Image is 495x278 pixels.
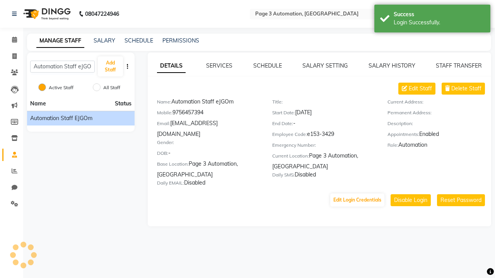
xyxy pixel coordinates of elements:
[253,62,282,69] a: SCHEDULE
[157,109,172,116] label: Mobile:
[272,109,295,116] label: Start Date:
[157,161,189,168] label: Base Location:
[157,98,171,105] label: Name:
[437,194,485,206] button: Reset Password
[94,37,115,44] a: SALARY
[387,142,398,149] label: Role:
[157,180,184,186] label: Daily EMAIL:
[302,62,348,69] a: SALARY SETTING
[272,120,293,127] label: End Date:
[409,85,432,93] span: Edit Staff
[157,119,261,138] div: [EMAIL_ADDRESS][DOMAIN_NAME]
[125,37,153,44] a: SCHEDULE
[272,152,376,171] div: Page 3 Automation, [GEOGRAPHIC_DATA]
[272,119,376,130] div: -
[157,120,170,127] label: Email:
[115,100,131,108] span: Status
[387,131,419,138] label: Appointments:
[157,179,261,190] div: Disabled
[394,10,485,19] div: Success
[162,37,199,44] a: PERMISSIONS
[206,62,232,69] a: SERVICES
[36,34,84,48] a: MANAGE STAFF
[436,62,482,69] a: STAFF TRANSFER
[157,149,261,160] div: -
[30,61,95,73] input: Search Staff
[85,3,119,25] b: 08047224946
[30,100,46,107] span: Name
[394,19,485,27] div: Login Successfully.
[272,153,309,159] label: Current Location:
[272,130,376,141] div: e153-3429
[369,62,415,69] a: SALARY HISTORY
[391,194,431,206] button: Disable Login
[20,3,73,25] img: logo
[157,108,261,119] div: 9756457394
[451,85,481,93] span: Delete Staff
[398,83,435,95] button: Edit Staff
[387,120,413,127] label: Description:
[387,98,423,105] label: Current Address:
[157,139,174,146] label: Gender:
[157,59,186,73] a: DETAILS
[272,142,316,149] label: Emergency Number:
[272,98,283,105] label: Title:
[272,171,295,178] label: Daily SMS:
[98,56,123,76] button: Add Staff
[442,83,485,95] button: Delete Staff
[103,84,120,91] label: All Staff
[157,160,261,179] div: Page 3 Automation, [GEOGRAPHIC_DATA]
[272,131,307,138] label: Employee Code:
[157,150,168,157] label: DOB:
[272,171,376,181] div: Disabled
[330,193,384,207] button: Edit Login Credentials
[387,109,432,116] label: Permanent Address:
[157,98,261,108] div: Automation Staff eJGOm
[387,130,491,141] div: Enabled
[272,108,376,119] div: [DATE]
[49,84,73,91] label: Active Staff
[387,141,491,152] div: Automation
[30,114,92,122] span: Automation Staff eJGOm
